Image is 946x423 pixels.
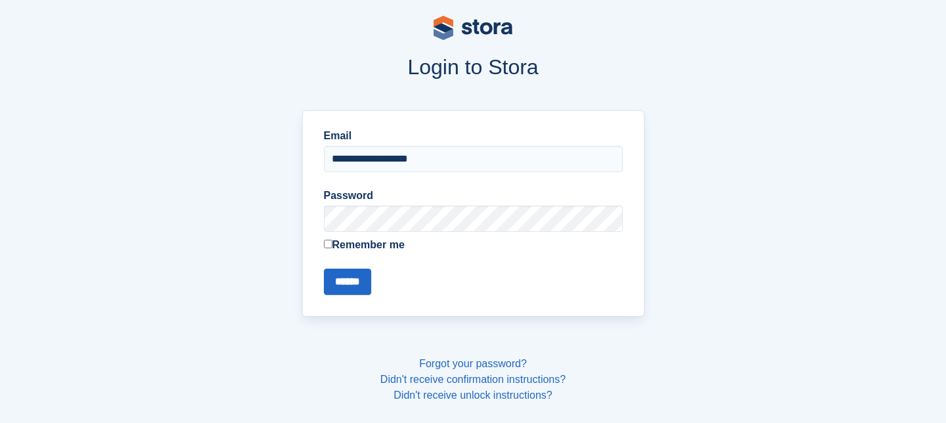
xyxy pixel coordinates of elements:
a: Didn't receive confirmation instructions? [380,374,566,385]
img: stora-logo-53a41332b3708ae10de48c4981b4e9114cc0af31d8433b30ea865607fb682f29.svg [434,16,512,40]
label: Remember me [324,237,623,253]
h1: Login to Stora [51,55,895,79]
input: Remember me [324,240,332,248]
label: Password [324,188,623,204]
label: Email [324,128,623,144]
a: Didn't receive unlock instructions? [394,390,552,401]
a: Forgot your password? [419,358,527,369]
